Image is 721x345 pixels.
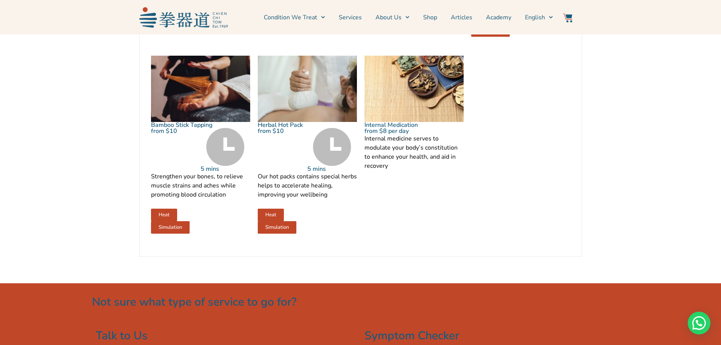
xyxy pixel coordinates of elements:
p: 5 mins [307,166,357,172]
a: Academy [486,8,511,27]
a: Services [339,8,362,27]
a: Switch to English [525,8,553,27]
p: 5 mins [201,166,250,172]
a: Shop [423,8,437,27]
h2: Talk to Us [96,328,357,343]
a: Bamboo Stick Tapping [151,121,213,129]
a: Condition We Treat [264,8,325,27]
nav: Menu [232,8,553,27]
img: Time Grey [206,128,244,166]
a: Herbal Hot Pack [258,121,303,129]
h2: Symptom Checker [364,328,626,343]
a: Internal Medication [364,121,418,129]
a: Heat [151,209,177,221]
a: Heat [258,209,284,221]
p: Internal medicine serves to modulate your body’s constitution to enhance your health, and aid in ... [364,134,464,170]
span: Heat [265,212,276,217]
p: Our hot packs contains special herbs helps to accelerate healing, improving your wellbeing [258,172,357,199]
span: Heat [159,212,170,217]
p: from $10 [151,128,201,134]
div: Need help? WhatsApp contact [688,312,710,334]
h2: Not sure what type of service to go for? [92,295,629,309]
img: Time Grey [313,128,351,166]
p: from $8 per day [364,128,414,134]
p: Strengthen your bones, to relieve muscle strains and aches while promoting blood circulation [151,172,250,199]
a: About Us [375,8,410,27]
a: Simulation [151,221,190,234]
img: Website Icon-03 [563,13,572,22]
a: Articles [451,8,472,27]
a: Simulation [258,221,296,234]
p: from $10 [258,128,307,134]
span: Simulation [265,225,289,230]
span: English [525,13,545,22]
span: Simulation [159,225,182,230]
